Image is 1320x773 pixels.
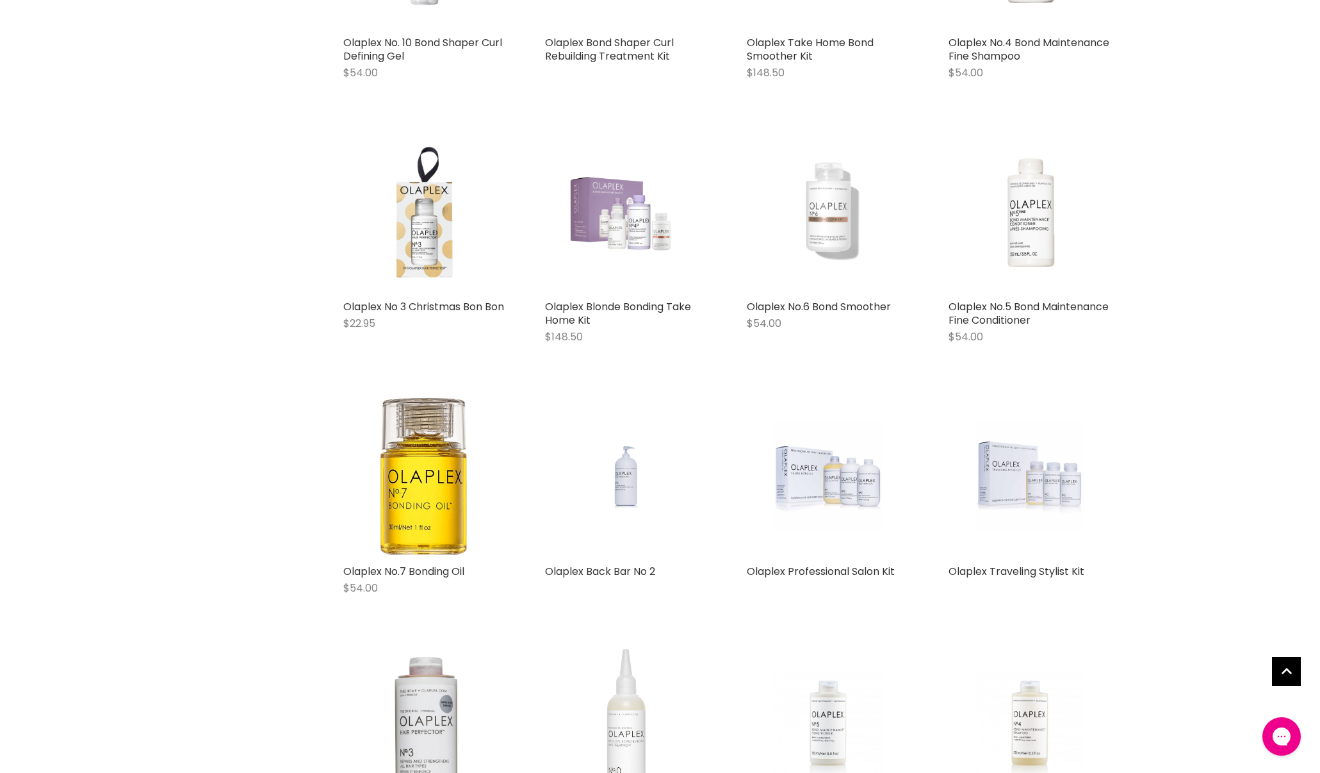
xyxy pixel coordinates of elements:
[572,395,681,558] img: Olaplex Back Bar No 2
[747,564,895,579] a: Olaplex Professional Salon Kit
[343,564,464,579] a: Olaplex No.7 Bonding Oil
[949,395,1112,558] a: Olaplex Traveling Stylist Kit
[747,35,874,63] a: Olaplex Take Home Bond Smoother Kit
[545,329,583,344] span: $148.50
[545,564,655,579] a: Olaplex Back Bar No 2
[343,65,378,80] span: $54.00
[545,395,708,558] a: Olaplex Back Bar No 2
[545,35,674,63] a: Olaplex Bond Shaper Curl Rebuilding Treatment Kit
[949,299,1109,328] a: Olaplex No.5 Bond Maintenance Fine Conditioner
[343,299,504,314] a: Olaplex No 3 Christmas Bon Bon
[343,130,507,294] img: Olaplex No 3 Christmas Bon Bon
[949,130,1112,294] img: Olaplex No.5 Bond Maintenance Fine Conditioner
[343,581,378,595] span: $54.00
[747,130,910,294] a: Olaplex No.6 Bond Smoother
[949,35,1109,63] a: Olaplex No.4 Bond Maintenance Fine Shampoo
[747,299,891,314] a: Olaplex No.6 Bond Smoother
[975,395,1084,558] img: Olaplex Traveling Stylist Kit
[747,395,910,558] a: Olaplex Professional Salon Kit
[1256,713,1307,760] iframe: Gorgias live chat messenger
[343,395,507,558] img: Olaplex No.7 Bonding Oil
[774,395,883,558] img: Olaplex Professional Salon Kit
[343,316,375,331] span: $22.95
[343,35,502,63] a: Olaplex No. 10 Bond Shaper Curl Defining Gel
[747,65,785,80] span: $148.50
[949,329,983,344] span: $54.00
[774,130,883,294] img: Olaplex No.6 Bond Smoother
[949,564,1084,579] a: Olaplex Traveling Stylist Kit
[545,156,708,269] img: Olaplex Blonde Bonding Take Home Kit
[545,299,691,328] a: Olaplex Blonde Bonding Take Home Kit
[747,316,781,331] span: $54.00
[949,65,983,80] span: $54.00
[545,130,708,294] a: Olaplex Blonde Bonding Take Home Kit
